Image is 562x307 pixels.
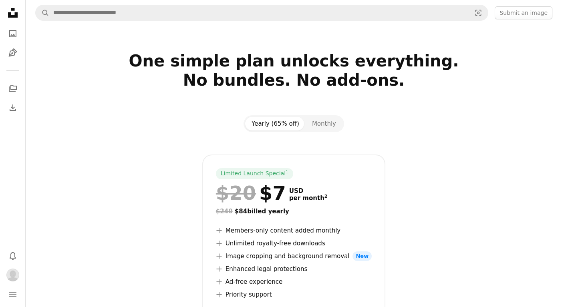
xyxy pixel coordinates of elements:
[216,251,372,261] li: Image cropping and background removal
[245,117,306,130] button: Yearly (65% off)
[5,45,21,61] a: Illustrations
[216,168,293,179] div: Limited Launch Special
[216,183,286,203] div: $7
[323,195,329,202] a: 2
[324,194,328,199] sup: 2
[216,208,233,215] span: $240
[216,183,256,203] span: $20
[5,5,21,22] a: Home — Unsplash
[216,277,372,287] li: Ad-free experience
[216,226,372,235] li: Members-only content added monthly
[216,264,372,274] li: Enhanced legal protections
[36,5,49,20] button: Search Unsplash
[495,6,552,19] button: Submit an image
[5,80,21,96] a: Collections
[35,5,488,21] form: Find visuals sitewide
[353,251,372,261] span: New
[289,187,328,195] span: USD
[216,207,372,216] div: $84 billed yearly
[289,195,328,202] span: per month
[216,290,372,299] li: Priority support
[6,269,19,281] img: Avatar of user Nicole Salm
[216,239,372,248] li: Unlimited royalty-free downloads
[5,267,21,283] button: Profile
[5,26,21,42] a: Photos
[5,286,21,302] button: Menu
[5,248,21,264] button: Notifications
[5,100,21,116] a: Download History
[306,117,342,130] button: Monthly
[286,169,288,174] sup: 1
[469,5,488,20] button: Visual search
[284,170,290,178] a: 1
[35,51,552,109] h2: One simple plan unlocks everything. No bundles. No add-ons.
